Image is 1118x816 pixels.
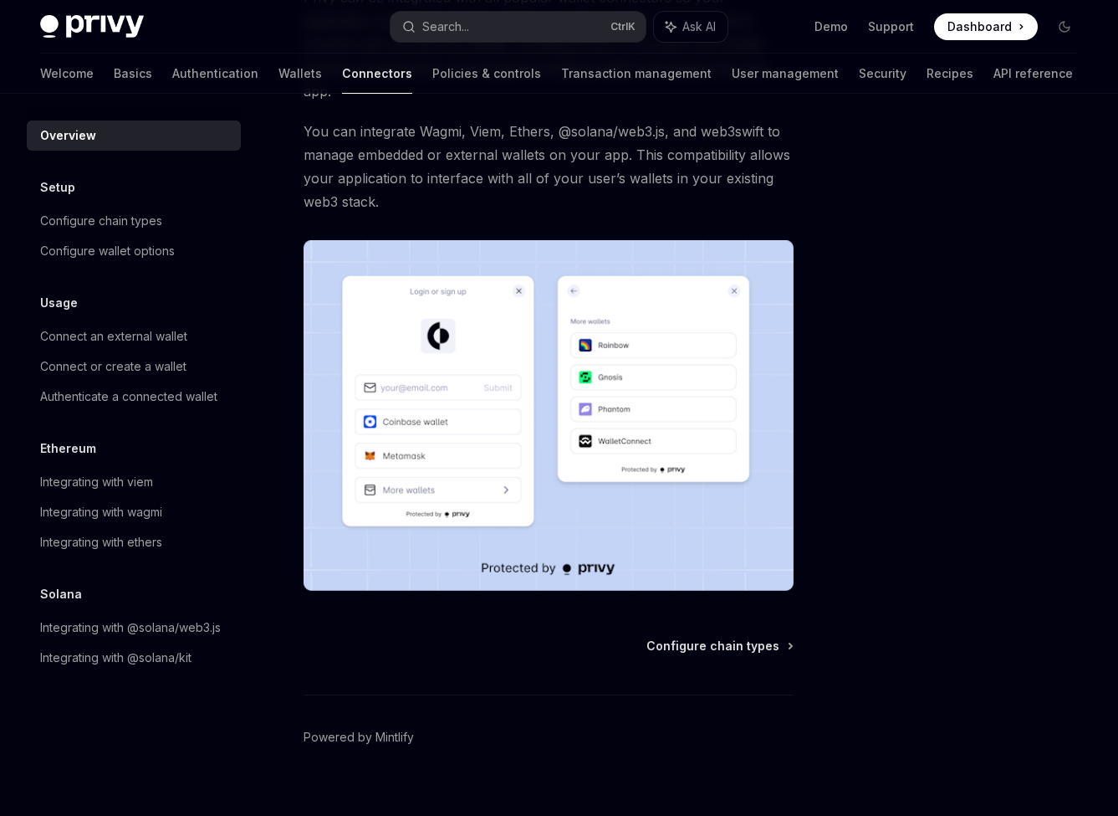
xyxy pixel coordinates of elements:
[40,15,144,38] img: dark logo
[40,584,82,604] h5: Solana
[27,497,241,527] a: Integrating with wagmi
[40,387,217,407] div: Authenticate a connected wallet
[561,54,712,94] a: Transaction management
[27,321,241,352] a: Connect an external wallet
[27,206,241,236] a: Configure chain types
[40,618,221,638] div: Integrating with @solana/web3.js
[304,120,794,213] span: You can integrate Wagmi, Viem, Ethers, @solana/web3.js, and web3swift to manage embedded or exter...
[927,54,973,94] a: Recipes
[40,126,96,146] div: Overview
[27,352,241,382] a: Connect or create a wallet
[934,13,1038,40] a: Dashboard
[114,54,152,94] a: Basics
[40,532,162,552] div: Integrating with ethers
[27,613,241,643] a: Integrating with @solana/web3.js
[27,121,241,151] a: Overview
[1051,13,1078,40] button: Toggle dark mode
[342,54,412,94] a: Connectors
[40,293,78,313] h5: Usage
[646,638,779,654] span: Configure chain types
[432,54,541,94] a: Policies & controls
[859,54,906,94] a: Security
[304,729,414,746] a: Powered by Mintlify
[40,439,96,459] h5: Ethereum
[27,382,241,412] a: Authenticate a connected wallet
[278,54,322,94] a: Wallets
[422,17,469,37] div: Search...
[646,638,792,654] a: Configure chain types
[27,467,241,497] a: Integrating with viem
[732,54,839,94] a: User management
[27,643,241,673] a: Integrating with @solana/kit
[40,177,75,198] h5: Setup
[40,211,162,231] div: Configure chain types
[40,54,94,94] a: Welcome
[40,357,186,377] div: Connect or create a wallet
[814,18,848,35] a: Demo
[27,527,241,557] a: Integrating with ethers
[654,12,727,42] button: Ask AI
[40,241,175,261] div: Configure wallet options
[868,18,914,35] a: Support
[27,236,241,266] a: Configure wallet options
[40,326,187,346] div: Connect an external wallet
[304,240,794,591] img: Connectors3
[172,54,258,94] a: Authentication
[40,472,153,492] div: Integrating with viem
[682,18,716,35] span: Ask AI
[391,12,646,42] button: Search...CtrlK
[610,20,636,33] span: Ctrl K
[993,54,1073,94] a: API reference
[40,502,162,522] div: Integrating with wagmi
[40,648,191,668] div: Integrating with @solana/kit
[947,18,1012,35] span: Dashboard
